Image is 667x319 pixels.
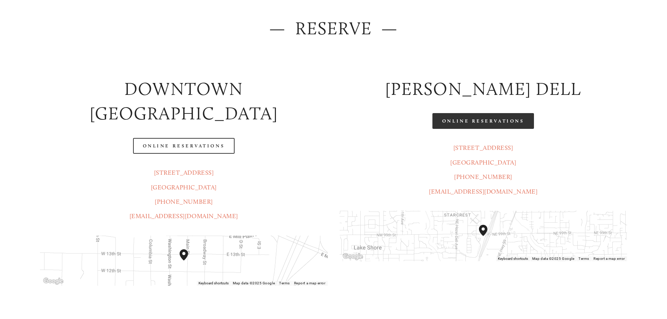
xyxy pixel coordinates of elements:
a: Terms [578,257,589,261]
a: [GEOGRAPHIC_DATA] [450,159,516,166]
button: Keyboard shortcuts [199,281,229,286]
a: Report a map error [294,281,326,285]
a: Online Reservations [432,113,534,129]
a: [GEOGRAPHIC_DATA] [151,183,217,191]
img: Google [42,277,65,286]
a: [PHONE_NUMBER] [155,198,213,206]
a: Terms [279,281,290,285]
div: Amaro's Table 816 Northeast 98th Circle Vancouver, WA, 98665, United States [479,225,496,247]
h2: [PERSON_NAME] DELL [340,77,627,102]
a: [STREET_ADDRESS] [453,144,513,152]
a: Online Reservations [133,138,235,154]
button: Keyboard shortcuts [498,256,528,261]
img: Google [341,252,364,261]
a: Report a map error [593,257,625,261]
a: Open this area in Google Maps (opens a new window) [341,252,364,261]
span: Map data ©2025 Google [233,281,275,285]
div: Amaro's Table 1220 Main Street vancouver, United States [180,249,196,272]
a: [EMAIL_ADDRESS][DOMAIN_NAME] [130,212,238,220]
a: [EMAIL_ADDRESS][DOMAIN_NAME] [429,188,537,195]
a: [STREET_ADDRESS] [154,169,214,176]
a: Open this area in Google Maps (opens a new window) [42,277,65,286]
span: Map data ©2025 Google [532,257,574,261]
h2: Downtown [GEOGRAPHIC_DATA] [40,77,327,126]
a: [PHONE_NUMBER] [454,173,512,181]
